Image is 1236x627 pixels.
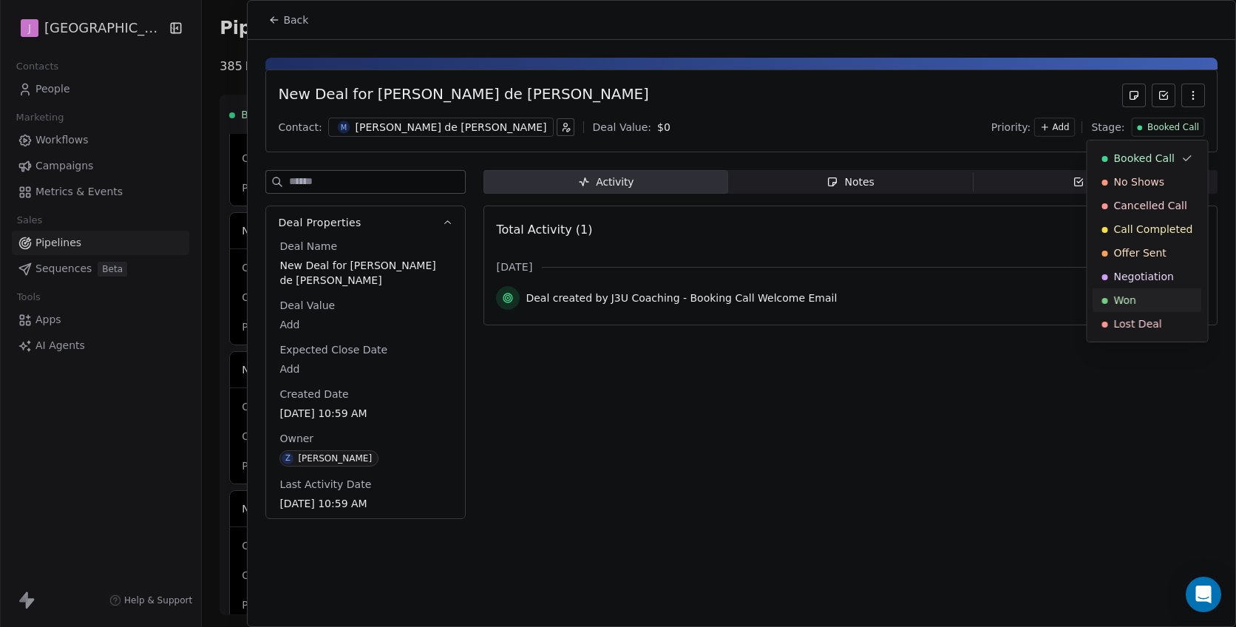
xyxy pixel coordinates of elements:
[1114,151,1175,166] span: Booked Call
[1114,293,1136,308] span: Won
[1114,269,1174,284] span: Negotiation
[1114,174,1165,189] span: No Shows
[1093,146,1202,336] div: Suggestions
[1114,198,1187,213] span: Cancelled Call
[1114,222,1193,237] span: Call Completed
[1114,316,1162,331] span: Lost Deal
[1114,245,1167,260] span: Offer Sent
